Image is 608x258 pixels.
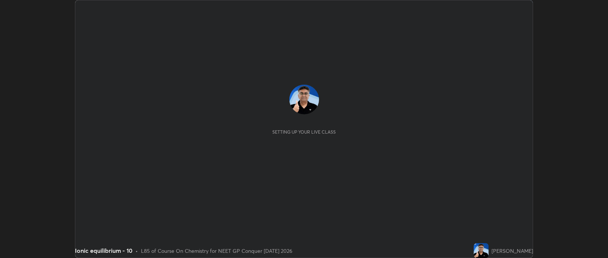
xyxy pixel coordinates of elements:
div: • [135,247,138,255]
div: Setting up your live class [272,129,336,135]
div: [PERSON_NAME] [492,247,533,255]
img: 70078ab83c4441578058b208f417289e.jpg [474,243,489,258]
img: 70078ab83c4441578058b208f417289e.jpg [289,85,319,114]
div: L85 of Course On Chemistry for NEET GP Conquer [DATE] 2026 [141,247,292,255]
div: Ionic equilibrium - 10 [75,246,132,255]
